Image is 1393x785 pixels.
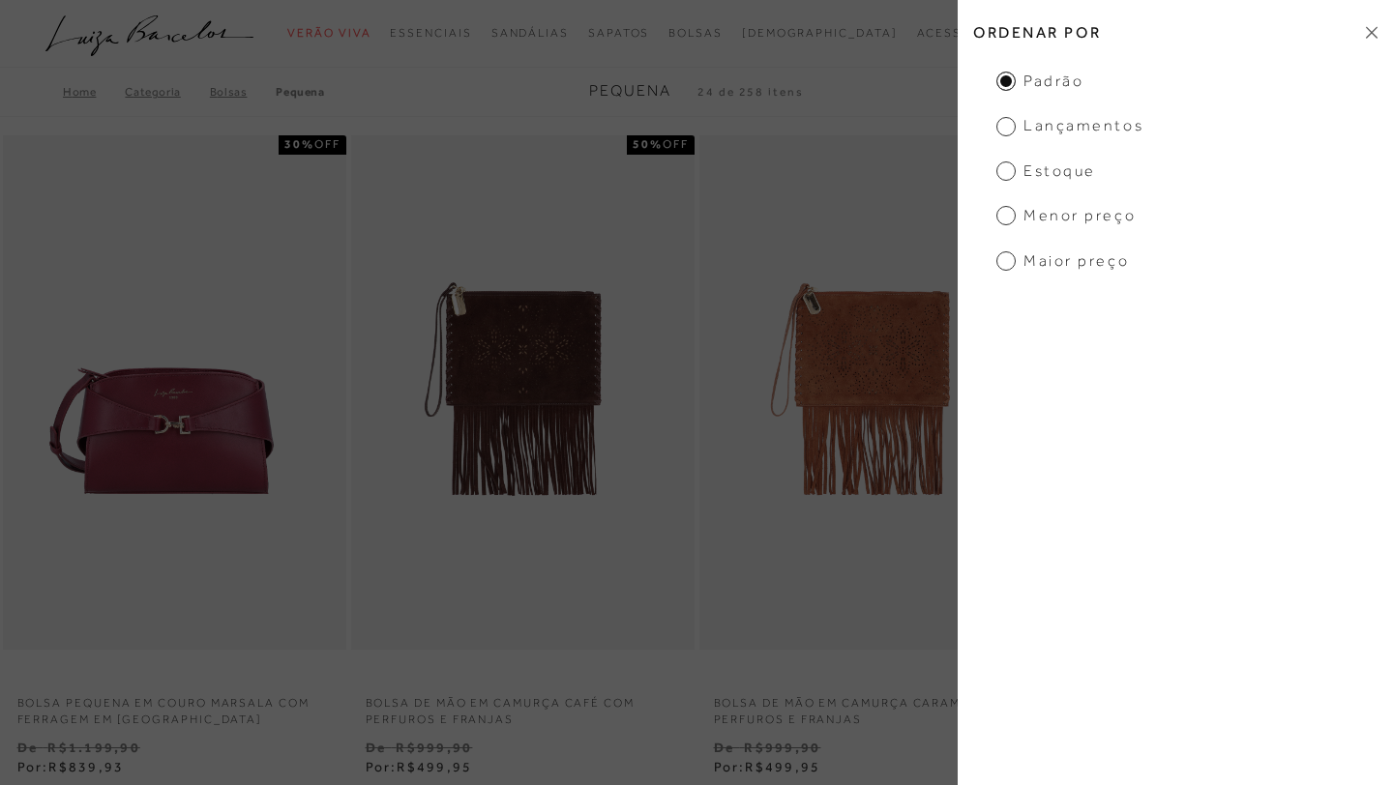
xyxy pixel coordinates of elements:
a: categoryNavScreenReaderText [917,15,1005,51]
a: categoryNavScreenReaderText [668,15,723,51]
span: R$499,95 [745,759,820,774]
span: Estoque [996,160,1096,182]
a: BOLSA DE MÃO EM CAMURÇA CAFÉ COM PERFUROS E FRANJAS [351,683,695,728]
small: De [17,740,38,755]
span: Menor preço [996,205,1136,226]
a: BOLSA PEQUENA EM COURO MARSALA COM FERRAGEM EM GANCHO BOLSA PEQUENA EM COURO MARSALA COM FERRAGEM... [5,138,344,648]
a: categoryNavScreenReaderText [390,15,471,51]
a: categoryNavScreenReaderText [491,15,569,51]
a: Categoria [125,85,209,99]
small: De [366,740,386,755]
img: BOLSA PEQUENA EM COURO MARSALA COM FERRAGEM EM GANCHO [5,138,344,648]
span: R$839,93 [48,759,124,774]
span: Sandálias [491,26,569,40]
span: Maior preço [996,250,1129,272]
a: BOLSA DE MÃO EM CAMURÇA CAFÉ COM PERFUROS E FRANJAS BOLSA DE MÃO EM CAMURÇA CAFÉ COM PERFUROS E F... [353,138,693,648]
a: BOLSA PEQUENA EM COURO MARSALA COM FERRAGEM EM [GEOGRAPHIC_DATA] [3,683,346,728]
span: Por: [17,759,125,774]
img: BOLSA DE MÃO EM CAMURÇA CAFÉ COM PERFUROS E FRANJAS [353,138,693,648]
span: Bolsas [668,26,723,40]
span: Padrão [996,71,1083,92]
span: Acessórios [917,26,1005,40]
a: Bolsas [210,85,277,99]
img: BOLSA DE MÃO EM CAMURÇA CARAMELO COM PERFUROS E FRANJAS [701,138,1041,648]
a: BOLSA DE MÃO EM CAMURÇA CARAMELO COM PERFUROS E FRANJAS BOLSA DE MÃO EM CAMURÇA CARAMELO COM PERF... [701,138,1041,648]
a: Pequena [276,85,324,99]
h2: Ordenar por [958,10,1393,55]
span: OFF [314,137,341,151]
a: categoryNavScreenReaderText [287,15,370,51]
span: Verão Viva [287,26,370,40]
a: categoryNavScreenReaderText [588,15,649,51]
a: noSubCategoriesText [742,15,898,51]
small: R$999,90 [744,740,820,755]
a: Home [63,85,125,99]
span: 24 de 258 itens [697,85,804,99]
span: Essenciais [390,26,471,40]
strong: 50% [633,137,663,151]
span: Sapatos [588,26,649,40]
a: BOLSA DE MÃO EM CAMURÇA CARAMELO COM PERFUROS E FRANJAS [699,683,1043,728]
span: Pequena [589,82,671,100]
span: Por: [366,759,473,774]
small: R$1.199,90 [47,740,139,755]
span: Lançamentos [996,115,1143,136]
span: [DEMOGRAPHIC_DATA] [742,26,898,40]
strong: 30% [284,137,314,151]
small: De [714,740,734,755]
small: R$999,90 [396,740,472,755]
span: Por: [714,759,821,774]
span: R$499,95 [397,759,472,774]
span: OFF [663,137,689,151]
